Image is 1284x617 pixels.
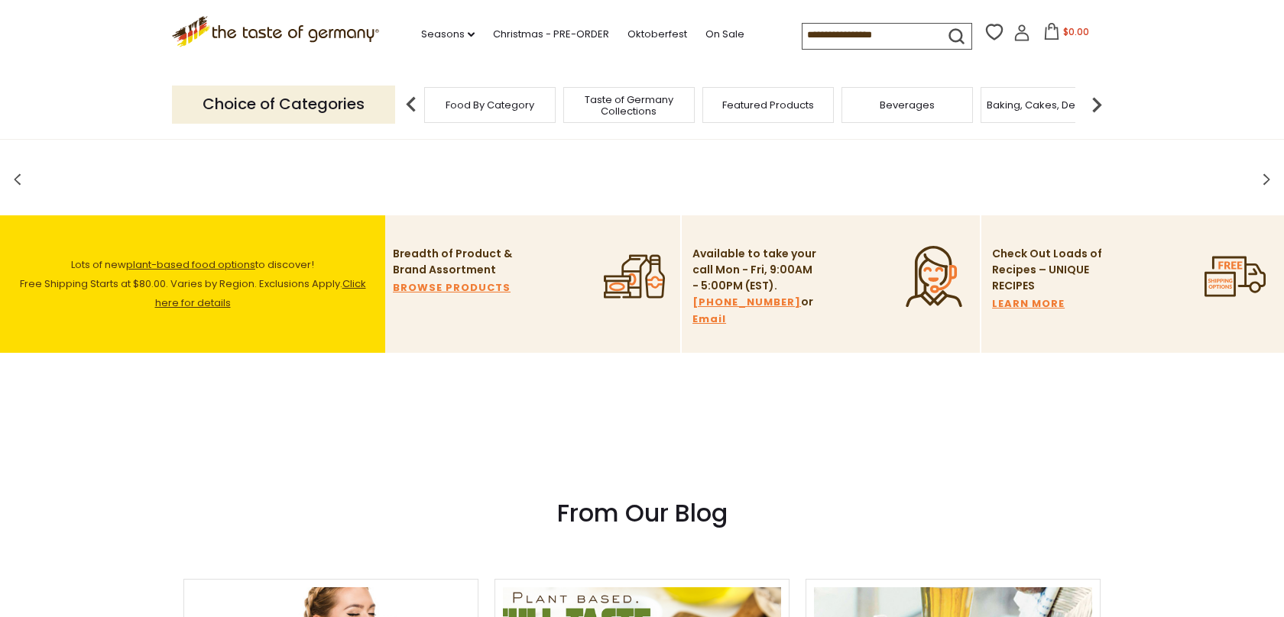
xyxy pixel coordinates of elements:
a: Baking, Cakes, Desserts [987,99,1105,111]
p: Available to take your call Mon - Fri, 9:00AM - 5:00PM (EST). or [692,246,819,328]
a: Featured Products [722,99,814,111]
a: Taste of Germany Collections [568,94,690,117]
a: Beverages [880,99,935,111]
a: [PHONE_NUMBER] [692,294,801,311]
p: Check Out Loads of Recipes – UNIQUE RECIPES [992,246,1103,294]
span: Lots of new to discover! Free Shipping Starts at $80.00. Varies by Region. Exclusions Apply. [20,257,366,310]
img: previous arrow [396,89,426,120]
a: Seasons [421,26,475,43]
a: plant-based food options [126,257,255,272]
a: BROWSE PRODUCTS [393,279,511,296]
p: Choice of Categories [172,86,395,123]
a: Food By Category [446,99,534,111]
button: $0.00 [1033,23,1098,46]
p: Breadth of Product & Brand Assortment [393,246,519,278]
a: LEARN MORE [992,296,1065,312]
a: Email [692,311,726,328]
a: Oktoberfest [627,26,687,43]
a: On Sale [705,26,744,43]
span: $0.00 [1063,25,1089,38]
img: next arrow [1081,89,1112,120]
a: Christmas - PRE-ORDER [493,26,609,43]
h3: From Our Blog [183,498,1101,528]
